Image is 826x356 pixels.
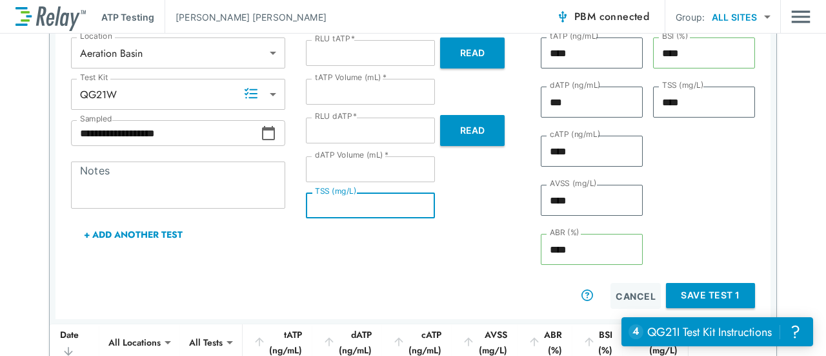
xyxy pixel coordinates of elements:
div: Aeration Basin [71,40,285,66]
label: tATP Volume (mL) [315,73,387,82]
label: dATP Volume (mL) [315,151,388,160]
label: RLU tATP [315,34,355,43]
label: AVSS (mg/L) [550,179,597,188]
p: Group: [676,10,705,24]
label: tATP (ng/mL) [550,32,599,41]
button: Read [440,37,505,68]
img: Connected Icon [556,10,569,23]
span: connected [599,9,650,24]
label: TSS (mg/L) [315,187,357,196]
div: All Tests [180,330,232,355]
label: Sampled [80,114,112,123]
label: BSI (%) [662,32,689,41]
div: All Locations [99,330,170,355]
label: RLU dATP [315,112,357,121]
iframe: Resource center [621,317,813,346]
label: cATP (ng/mL) [550,130,600,139]
button: Read [440,115,505,146]
img: LuminUltra Relay [15,3,86,31]
span: PBM [574,8,649,26]
p: [PERSON_NAME] [PERSON_NAME] [176,10,327,24]
button: Main menu [791,5,811,29]
div: QG21W [71,81,285,107]
button: PBM connected [551,4,654,30]
p: ATP Testing [101,10,154,24]
button: Save Test 1 [666,283,755,308]
button: Cancel [610,283,661,309]
button: + Add Another Test [71,219,196,250]
label: TSS (mg/L) [662,81,704,90]
img: Drawer Icon [791,5,811,29]
label: ABR (%) [550,228,579,237]
input: Choose date, selected date is Oct 7, 2025 [71,120,261,146]
label: Location [80,32,112,41]
label: dATP (ng/mL) [550,81,601,90]
label: Test Kit [80,73,108,82]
